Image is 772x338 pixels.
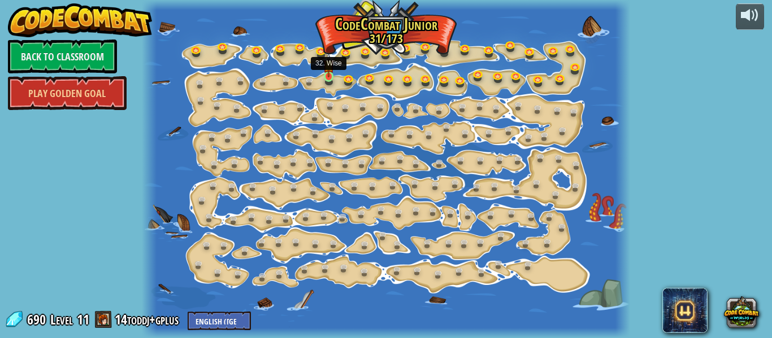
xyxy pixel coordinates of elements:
span: Level [50,310,73,329]
a: 14toddj+gplus [115,310,182,328]
img: CodeCombat - Learn how to code by playing a game [8,3,153,37]
span: 690 [27,310,49,328]
span: 11 [77,310,89,328]
a: Back to Classroom [8,39,117,73]
img: level-banner-started.png [323,52,334,77]
button: Adjust volume [736,3,764,30]
a: Play Golden Goal [8,76,127,110]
